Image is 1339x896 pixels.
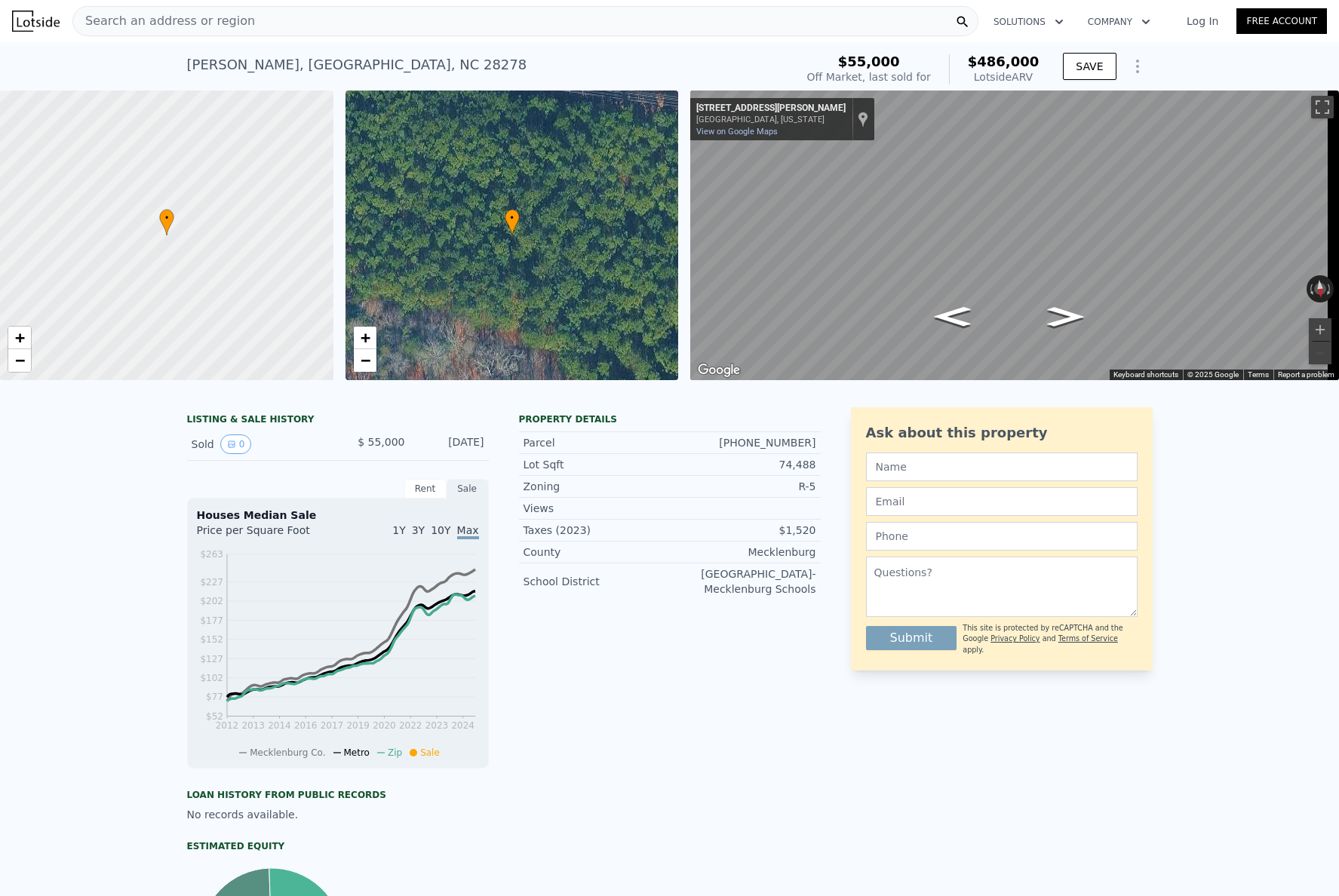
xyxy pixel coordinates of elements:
span: 10Y [431,524,450,536]
img: Google [694,361,744,380]
span: $ 55,000 [358,436,404,448]
button: Submit [866,626,957,650]
div: [DATE] [417,434,484,454]
div: Lot Sqft [524,457,670,472]
span: • [505,211,520,225]
tspan: 2020 [373,720,396,731]
a: Report a problem [1278,370,1334,379]
tspan: $202 [200,596,223,606]
input: Email [866,487,1138,516]
div: Parcel [524,435,670,450]
button: View historical data [220,434,252,454]
div: Estimated Equity [187,840,489,852]
input: Phone [866,522,1138,551]
tspan: 2022 [398,720,422,731]
span: • [159,211,174,225]
span: Sale [420,747,440,758]
path: Go East, Sledge Rd [918,302,987,331]
span: + [360,328,370,347]
a: Free Account [1236,8,1327,34]
span: Metro [344,747,370,758]
div: [GEOGRAPHIC_DATA], [US_STATE] [696,115,846,124]
span: Search an address or region [73,12,255,30]
input: Name [866,453,1138,481]
span: © 2025 Google [1187,370,1239,379]
tspan: 2012 [215,720,238,731]
a: Log In [1169,14,1236,29]
tspan: 2024 [451,720,474,731]
tspan: 2017 [320,720,343,731]
tspan: $52 [206,711,223,722]
span: − [360,351,370,370]
span: Max [457,524,479,539]
button: Keyboard shortcuts [1113,370,1178,380]
tspan: $77 [206,692,223,702]
div: • [505,209,520,235]
span: 3Y [412,524,425,536]
div: Map [690,91,1339,380]
a: Terms of Service [1058,634,1118,643]
button: Zoom in [1309,318,1331,341]
img: Lotside [12,11,60,32]
div: 74,488 [670,457,816,472]
button: SAVE [1063,53,1116,80]
a: Zoom out [8,349,31,372]
div: School District [524,574,670,589]
div: Views [524,501,670,516]
span: 1Y [392,524,405,536]
div: R-5 [670,479,816,494]
tspan: $127 [200,654,223,664]
tspan: 2013 [241,720,265,731]
div: [PERSON_NAME] , [GEOGRAPHIC_DATA] , NC 28278 [187,54,527,75]
a: Terms [1248,370,1269,379]
a: Show location on map [858,111,868,127]
div: Taxes (2023) [524,523,670,538]
div: Zoning [524,479,670,494]
div: Off Market, last sold for [807,69,931,84]
span: − [15,351,25,370]
button: Show Options [1122,51,1153,81]
span: + [15,328,25,347]
path: Go West, Sledge Rd [1031,302,1100,331]
span: Mecklenburg Co. [250,747,325,758]
div: [GEOGRAPHIC_DATA]-Mecklenburg Schools [670,566,816,597]
div: Rent [404,479,447,499]
tspan: $227 [200,577,223,588]
div: Houses Median Sale [197,508,479,523]
div: Mecklenburg [670,545,816,560]
div: Street View [690,91,1339,380]
div: Ask about this property [866,422,1138,443]
tspan: 2014 [268,720,291,731]
div: [STREET_ADDRESS][PERSON_NAME] [696,103,846,115]
button: Toggle fullscreen view [1311,96,1334,118]
div: Property details [519,413,821,425]
div: • [159,209,174,235]
button: Rotate counterclockwise [1307,275,1315,302]
tspan: $177 [200,615,223,626]
tspan: 2023 [425,720,448,731]
button: Reset the view [1313,275,1328,302]
span: Zip [388,747,402,758]
tspan: $263 [200,549,223,560]
button: Zoom out [1309,342,1331,364]
a: Privacy Policy [990,634,1040,643]
div: Sold [192,434,326,454]
a: Zoom in [354,327,376,349]
tspan: 2016 [293,720,317,731]
a: Zoom in [8,327,31,349]
div: County [524,545,670,560]
button: Rotate clockwise [1326,275,1334,302]
span: $486,000 [968,54,1040,69]
tspan: 2019 [346,720,370,731]
tspan: $152 [200,634,223,645]
a: View on Google Maps [696,127,778,137]
div: Sale [447,479,489,499]
div: $1,520 [670,523,816,538]
button: Company [1076,8,1162,35]
a: Zoom out [354,349,376,372]
div: Loan history from public records [187,789,489,801]
div: No records available. [187,807,489,822]
tspan: $102 [200,673,223,683]
div: LISTING & SALE HISTORY [187,413,489,428]
button: Solutions [981,8,1076,35]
